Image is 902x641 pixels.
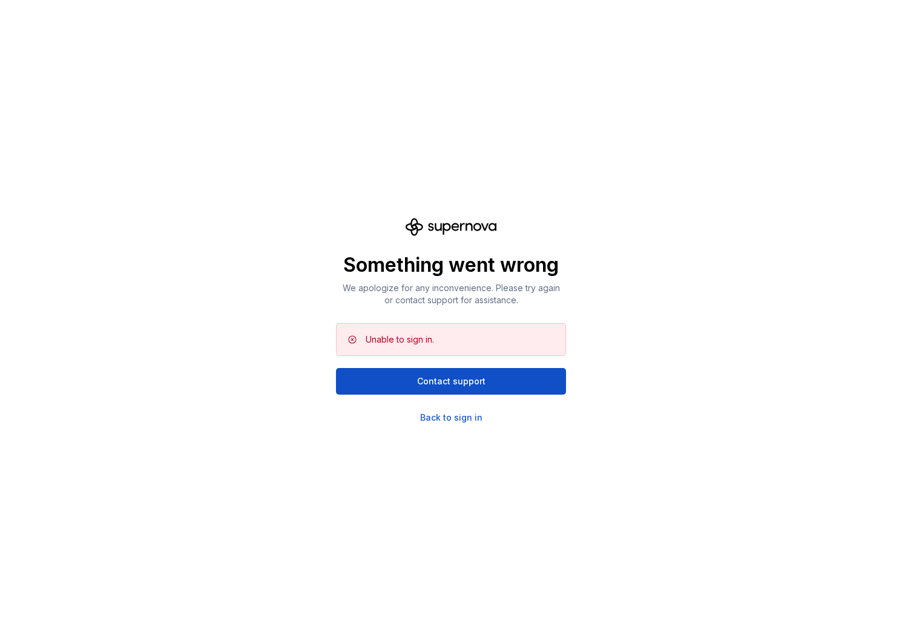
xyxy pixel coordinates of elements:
[366,334,434,346] div: Unable to sign in.
[417,375,486,387] span: Contact support
[336,282,566,306] p: We apologize for any inconvenience. Please try again or contact support for assistance.
[336,253,566,277] p: Something went wrong
[420,412,482,424] a: Back to sign in
[336,368,566,395] button: Contact support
